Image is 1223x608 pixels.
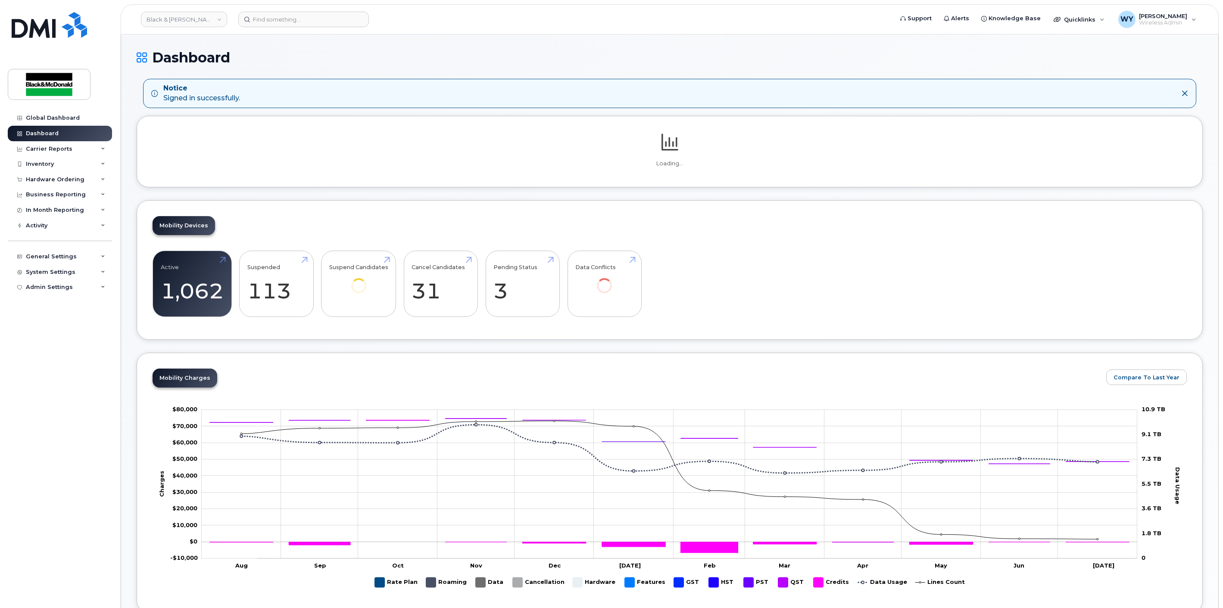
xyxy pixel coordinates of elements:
tspan: 3.6 TB [1142,505,1161,512]
g: $0 [172,455,197,462]
a: Suspended 113 [247,255,306,312]
tspan: $80,000 [172,406,197,413]
tspan: 9.1 TB [1142,430,1161,437]
tspan: $40,000 [172,472,197,478]
tspan: $30,000 [172,488,197,495]
g: HST [709,574,735,591]
g: Hardware [573,574,616,591]
a: Data Conflicts [575,255,633,305]
tspan: Mar [779,562,790,569]
g: QST [778,574,805,591]
g: Lines Count [915,574,965,591]
g: Features [625,574,665,591]
tspan: $70,000 [172,422,197,429]
g: $0 [172,521,197,528]
tspan: 7.3 TB [1142,455,1161,462]
g: $0 [172,505,197,512]
g: $0 [172,472,197,478]
tspan: -$10,000 [170,554,198,561]
tspan: Nov [470,562,482,569]
g: $0 [172,422,197,429]
g: Credits [814,574,849,591]
g: Data [476,574,504,591]
tspan: Feb [704,562,716,569]
g: $0 [172,406,197,413]
g: Data Usage [858,574,907,591]
h1: Dashboard [137,50,1203,65]
g: Cancellation [513,574,565,591]
tspan: Oct [392,562,404,569]
a: Mobility Charges [153,369,217,388]
p: Loading... [153,160,1187,168]
button: Compare To Last Year [1106,369,1187,385]
tspan: Sep [314,562,326,569]
g: $0 [172,439,197,446]
tspan: [DATE] [620,562,641,569]
g: Roaming [426,574,467,591]
g: PST [744,574,770,591]
tspan: Jun [1014,562,1024,569]
tspan: [DATE] [1093,562,1114,569]
g: GST [674,574,700,591]
g: $0 [170,554,198,561]
a: Cancel Candidates 31 [412,255,470,312]
tspan: 5.5 TB [1142,480,1161,487]
a: Mobility Devices [153,216,215,235]
tspan: Aug [235,562,248,569]
a: Pending Status 3 [493,255,552,312]
tspan: 10.9 TB [1142,406,1165,413]
g: Rate Plan [375,574,418,591]
tspan: Data Usage [1174,467,1181,504]
a: Suspend Candidates [329,255,388,305]
span: Compare To Last Year [1114,373,1179,382]
tspan: $20,000 [172,505,197,512]
div: Signed in successfully. [163,84,240,103]
tspan: $10,000 [172,521,197,528]
a: Active 1,062 [161,255,224,312]
g: Legend [375,574,965,591]
tspan: Charges [159,470,165,496]
tspan: $50,000 [172,455,197,462]
tspan: $0 [190,538,197,545]
tspan: 0 [1142,554,1145,561]
tspan: Apr [857,562,868,569]
tspan: $60,000 [172,439,197,446]
strong: Notice [163,84,240,93]
tspan: May [935,562,947,569]
tspan: 1.8 TB [1142,529,1161,536]
tspan: Dec [549,562,561,569]
g: $0 [172,488,197,495]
